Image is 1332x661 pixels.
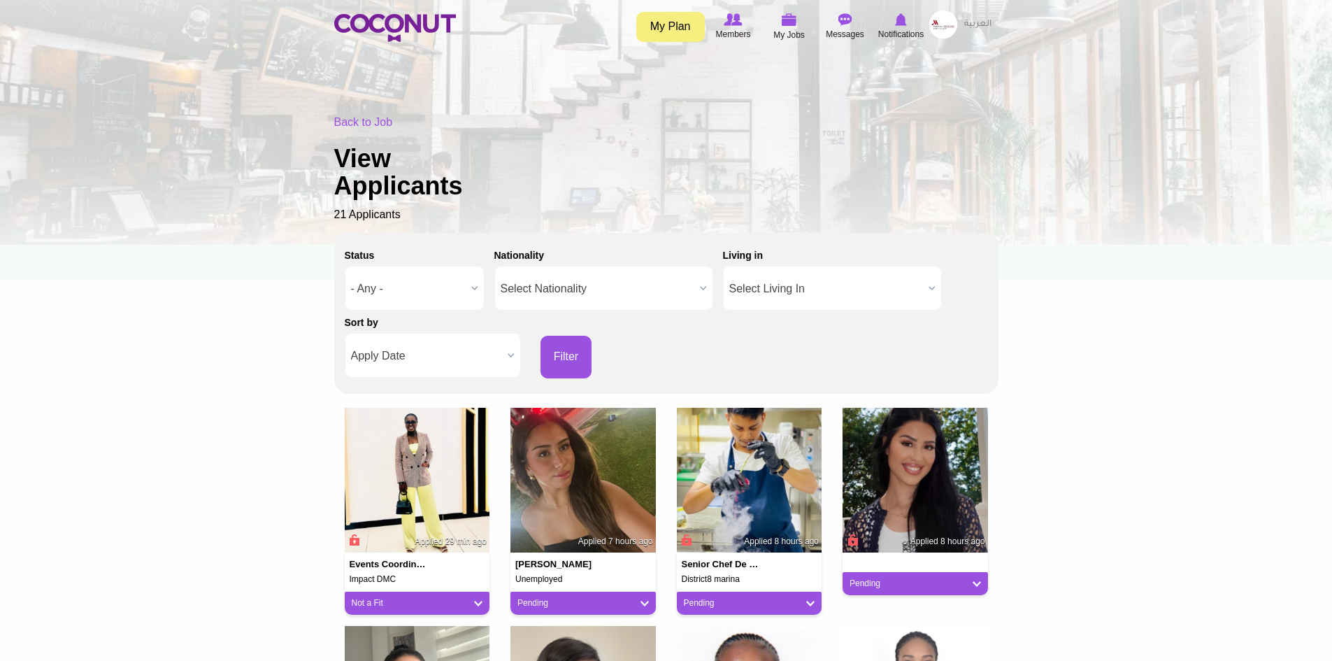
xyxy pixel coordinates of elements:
a: Pending [684,597,815,609]
h4: Events Coordinator [350,560,431,569]
span: Select Nationality [501,266,694,311]
img: Nelly opollonelly@gmail.com's picture [345,408,490,553]
a: العربية [957,10,998,38]
img: Doaa Rashid's picture [510,408,656,553]
label: Nationality [494,248,545,262]
a: My Plan [636,12,705,42]
h5: Unemployed [515,575,651,584]
a: Notifications Notifications [873,10,929,43]
h4: Senior chef de partie [682,560,763,569]
span: Notifications [878,27,924,41]
span: - Any - [351,266,466,311]
h4: [PERSON_NAME] [515,560,596,569]
a: Back to Job [334,116,393,128]
span: My Jobs [773,28,805,42]
img: Home [334,14,456,42]
a: Browse Members Members [706,10,761,43]
div: 21 Applicants [334,115,998,223]
label: Living in [723,248,764,262]
h1: View Applicants [334,145,509,200]
a: Pending [850,578,981,590]
label: Status [345,248,375,262]
a: Pending [517,597,649,609]
span: Connect to Unlock the Profile [348,533,360,547]
a: My Jobs My Jobs [761,10,817,43]
h5: Impact DMC [350,575,485,584]
img: Messages [838,13,852,26]
img: My Jobs [782,13,797,26]
img: Luana Cardoso's picture [843,408,988,553]
span: Apply Date [351,334,502,378]
a: Messages Messages [817,10,873,43]
img: Browse Members [724,13,742,26]
span: Messages [826,27,864,41]
span: Select Living In [729,266,923,311]
span: Members [715,27,750,41]
img: Notifications [895,13,907,26]
span: Connect to Unlock the Profile [680,533,692,547]
h5: District8 marina [682,575,817,584]
button: Filter [540,336,592,378]
label: Sort by [345,315,378,329]
span: Connect to Unlock the Profile [845,533,858,547]
a: Not a Fit [352,597,483,609]
img: Md mdfaisal9460@gmail.com's picture [677,408,822,553]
